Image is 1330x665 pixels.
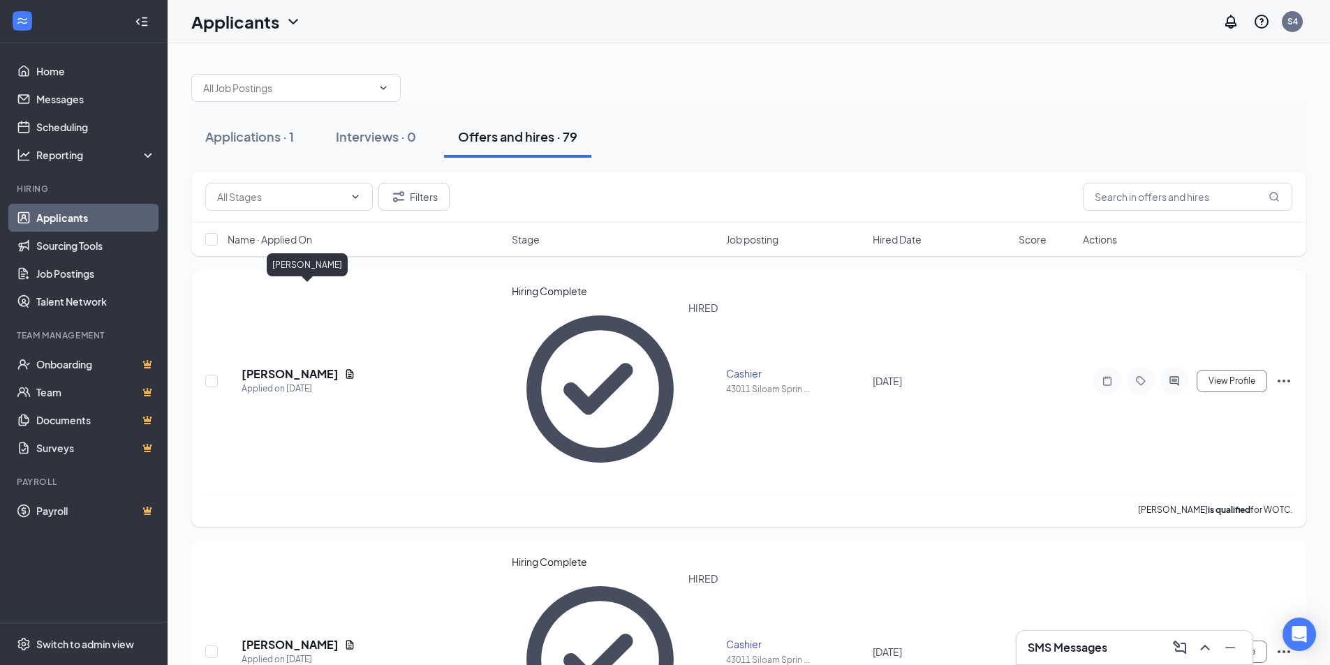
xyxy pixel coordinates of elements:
[1194,636,1216,659] button: ChevronUp
[1269,191,1280,202] svg: MagnifyingGlass
[1132,375,1149,387] svg: Tag
[36,148,156,162] div: Reporting
[1172,639,1188,656] svg: ComposeMessage
[726,383,864,395] div: 43011 Siloam Sprin ...
[1222,639,1239,656] svg: Minimize
[390,188,407,205] svg: Filter
[1028,640,1107,655] h3: SMS Messages
[1083,232,1117,246] span: Actions
[1197,639,1213,656] svg: ChevronUp
[36,434,156,462] a: SurveysCrown
[512,555,718,569] div: Hiring Complete
[344,368,355,380] svg: Document
[36,204,156,232] a: Applicants
[336,128,416,145] div: Interviews · 0
[36,287,156,315] a: Talent Network
[726,637,864,651] div: Cashier
[203,80,372,96] input: All Job Postings
[1283,618,1316,651] div: Open Intercom Messenger
[1219,636,1241,659] button: Minimize
[1138,504,1292,516] p: [PERSON_NAME] for WOTC.
[36,113,156,141] a: Scheduling
[191,10,279,33] h1: Applicants
[1253,13,1270,30] svg: QuestionInfo
[1287,15,1298,27] div: S4
[17,637,31,651] svg: Settings
[17,329,153,341] div: Team Management
[1209,376,1255,386] span: View Profile
[458,128,577,145] div: Offers and hires · 79
[350,191,361,202] svg: ChevronDown
[17,183,153,195] div: Hiring
[344,639,355,650] svg: Document
[36,378,156,406] a: TeamCrown
[1166,375,1183,387] svg: ActiveChat
[36,85,156,113] a: Messages
[873,232,922,246] span: Hired Date
[726,366,864,380] div: Cashier
[242,382,355,396] div: Applied on [DATE]
[1222,13,1239,30] svg: Notifications
[1099,375,1116,387] svg: Note
[135,15,149,29] svg: Collapse
[36,260,156,287] a: Job Postings
[36,497,156,525] a: PayrollCrown
[1276,373,1292,389] svg: Ellipses
[1019,232,1047,246] span: Score
[17,476,153,488] div: Payroll
[873,375,902,387] span: [DATE]
[1197,370,1267,392] button: View Profile
[36,406,156,434] a: DocumentsCrown
[242,366,339,382] h5: [PERSON_NAME]
[228,232,312,246] span: Name · Applied On
[217,189,344,204] input: All Stages
[17,148,31,162] svg: Analysis
[1083,183,1292,211] input: Search in offers and hires
[688,301,718,478] div: HIRED
[726,232,778,246] span: Job posting
[36,637,134,651] div: Switch to admin view
[36,232,156,260] a: Sourcing Tools
[873,645,902,658] span: [DATE]
[1276,643,1292,660] svg: Ellipses
[512,284,718,298] div: Hiring Complete
[512,232,540,246] span: Stage
[267,253,348,276] div: [PERSON_NAME]
[36,57,156,85] a: Home
[205,128,294,145] div: Applications · 1
[512,301,689,478] svg: CheckmarkCircle
[36,350,156,378] a: OnboardingCrown
[285,13,302,30] svg: ChevronDown
[378,183,450,211] button: Filter Filters
[15,14,29,28] svg: WorkstreamLogo
[242,637,339,652] h5: [PERSON_NAME]
[378,82,389,94] svg: ChevronDown
[1169,636,1191,659] button: ComposeMessage
[1208,505,1250,515] b: is qualified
